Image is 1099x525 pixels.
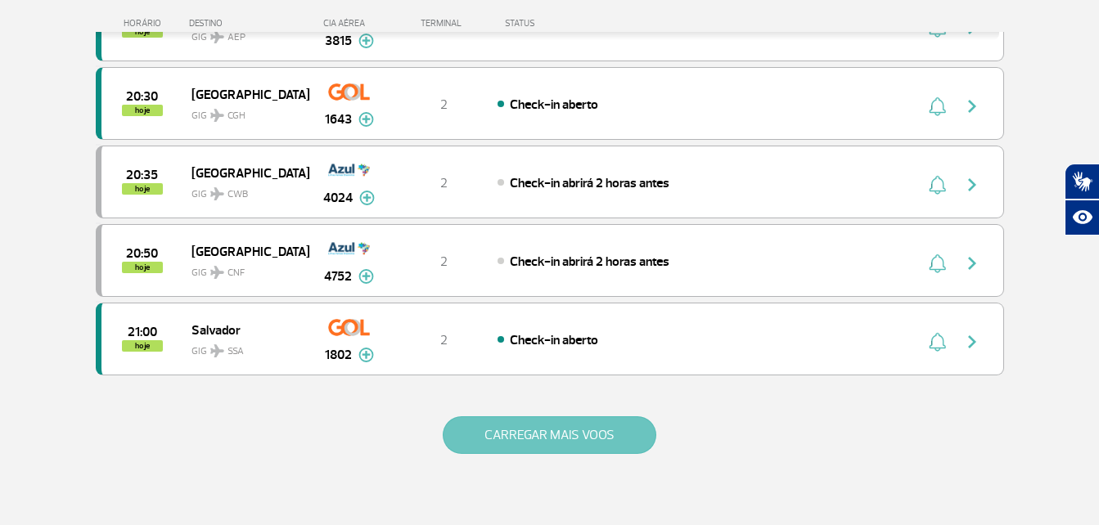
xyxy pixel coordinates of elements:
img: sino-painel-voo.svg [929,254,946,273]
span: [GEOGRAPHIC_DATA] [191,240,296,262]
div: CIA AÉREA [309,18,390,29]
span: CGH [227,109,245,123]
img: seta-direita-painel-voo.svg [962,332,982,352]
span: [GEOGRAPHIC_DATA] [191,162,296,183]
img: mais-info-painel-voo.svg [358,348,374,362]
span: hoje [122,105,163,116]
span: GIG [191,100,296,123]
span: 2025-09-25 20:50:00 [126,248,158,259]
button: Abrir tradutor de língua de sinais. [1065,164,1099,200]
span: Check-in abrirá 2 horas antes [510,175,669,191]
span: Salvador [191,319,296,340]
img: mais-info-painel-voo.svg [359,191,375,205]
span: 1643 [325,110,352,129]
img: destiny_airplane.svg [210,187,224,200]
button: CARREGAR MAIS VOOS [443,416,656,454]
span: CNF [227,266,245,280]
span: GIG [191,178,296,202]
span: 2 [440,332,448,348]
div: DESTINO [189,18,309,29]
span: 4752 [324,267,352,286]
div: HORÁRIO [101,18,190,29]
span: hoje [122,340,163,352]
span: [GEOGRAPHIC_DATA] [191,83,296,105]
span: CWB [227,187,248,202]
span: 4024 [323,188,353,208]
img: destiny_airplane.svg [210,266,224,279]
div: Plugin de acessibilidade da Hand Talk. [1065,164,1099,236]
img: mais-info-painel-voo.svg [358,112,374,127]
img: mais-info-painel-voo.svg [358,269,374,284]
span: GIG [191,335,296,359]
span: hoje [122,183,163,195]
span: 2025-09-25 20:35:00 [126,169,158,181]
span: Check-in aberto [510,332,598,348]
span: Check-in abrirá 2 horas antes [510,254,669,270]
img: sino-painel-voo.svg [929,332,946,352]
span: 1802 [325,345,352,365]
img: sino-painel-voo.svg [929,96,946,116]
span: 2025-09-25 21:00:00 [128,326,157,338]
img: mais-info-painel-voo.svg [358,34,374,48]
span: SSA [227,344,244,359]
img: seta-direita-painel-voo.svg [962,254,982,273]
span: 2 [440,96,448,113]
img: seta-direita-painel-voo.svg [962,96,982,116]
div: TERMINAL [390,18,497,29]
span: GIG [191,257,296,280]
span: 3815 [325,31,352,51]
span: 2 [440,175,448,191]
img: destiny_airplane.svg [210,109,224,122]
img: sino-painel-voo.svg [929,175,946,195]
span: hoje [122,262,163,273]
button: Abrir recursos assistivos. [1065,200,1099,236]
div: STATUS [497,18,630,29]
img: destiny_airplane.svg [210,344,224,357]
img: seta-direita-painel-voo.svg [962,175,982,195]
span: Check-in aberto [510,96,598,113]
span: 2 [440,254,448,270]
span: 2025-09-25 20:30:00 [126,91,158,102]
